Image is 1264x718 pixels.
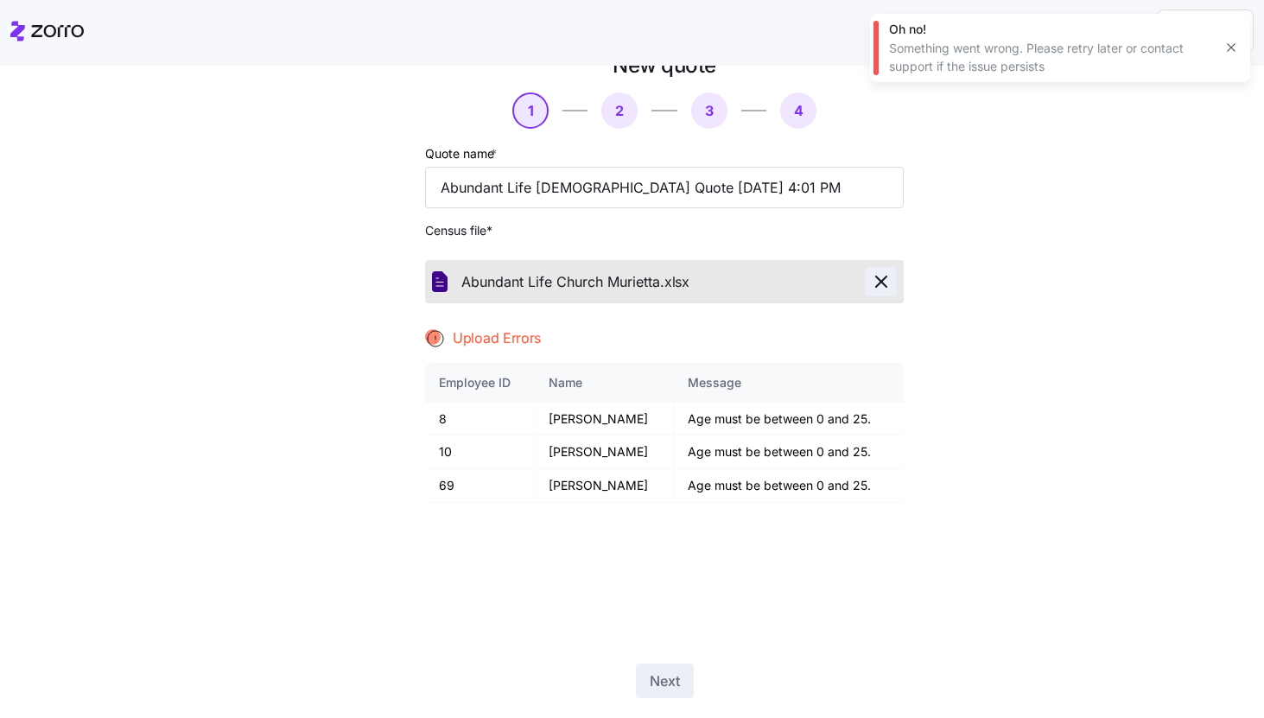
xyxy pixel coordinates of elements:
[889,21,1212,38] div: Oh no!
[691,92,727,129] button: 3
[512,92,549,129] button: 1
[425,435,535,469] td: 10
[439,373,520,392] div: Employee ID
[664,271,689,293] span: xlsx
[425,222,904,239] span: Census file *
[674,469,904,503] td: Age must be between 0 and 25.
[535,435,674,469] td: [PERSON_NAME]
[425,144,500,163] label: Quote name
[613,52,716,79] h1: New quote
[889,40,1212,75] div: Something went wrong. Please retry later or contact support if the issue persists
[780,92,816,129] button: 4
[636,664,694,698] button: Next
[601,92,638,129] button: 2
[535,469,674,503] td: [PERSON_NAME]
[549,373,659,392] div: Name
[535,403,674,436] td: [PERSON_NAME]
[425,403,535,436] td: 8
[674,403,904,436] td: Age must be between 0 and 25.
[425,469,535,503] td: 69
[674,435,904,469] td: Age must be between 0 and 25.
[425,167,904,208] input: Quote name
[461,271,664,293] span: Abundant Life Church Murietta.
[650,670,680,691] span: Next
[688,373,890,392] div: Message
[453,327,541,349] span: Upload Errors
